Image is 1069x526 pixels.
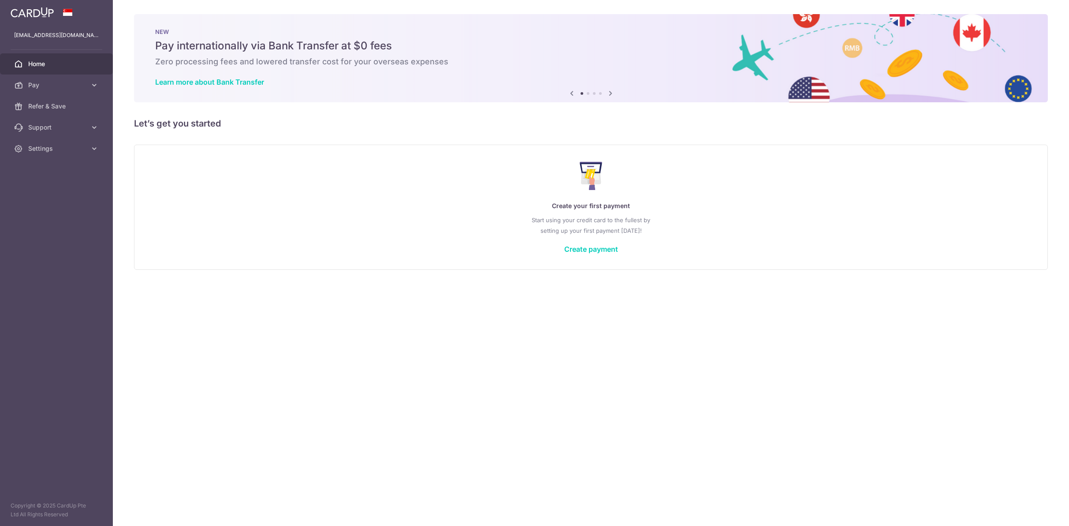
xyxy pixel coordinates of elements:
[155,39,1027,53] h5: Pay internationally via Bank Transfer at $0 fees
[155,78,264,86] a: Learn more about Bank Transfer
[152,201,1030,211] p: Create your first payment
[11,7,54,18] img: CardUp
[155,28,1027,35] p: NEW
[28,123,86,132] span: Support
[134,14,1048,102] img: Bank transfer banner
[564,245,618,254] a: Create payment
[580,162,602,190] img: Make Payment
[14,31,99,40] p: [EMAIL_ADDRESS][DOMAIN_NAME]
[155,56,1027,67] h6: Zero processing fees and lowered transfer cost for your overseas expenses
[152,215,1030,236] p: Start using your credit card to the fullest by setting up your first payment [DATE]!
[28,102,86,111] span: Refer & Save
[28,60,86,68] span: Home
[28,81,86,90] span: Pay
[28,144,86,153] span: Settings
[134,116,1048,131] h5: Let’s get you started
